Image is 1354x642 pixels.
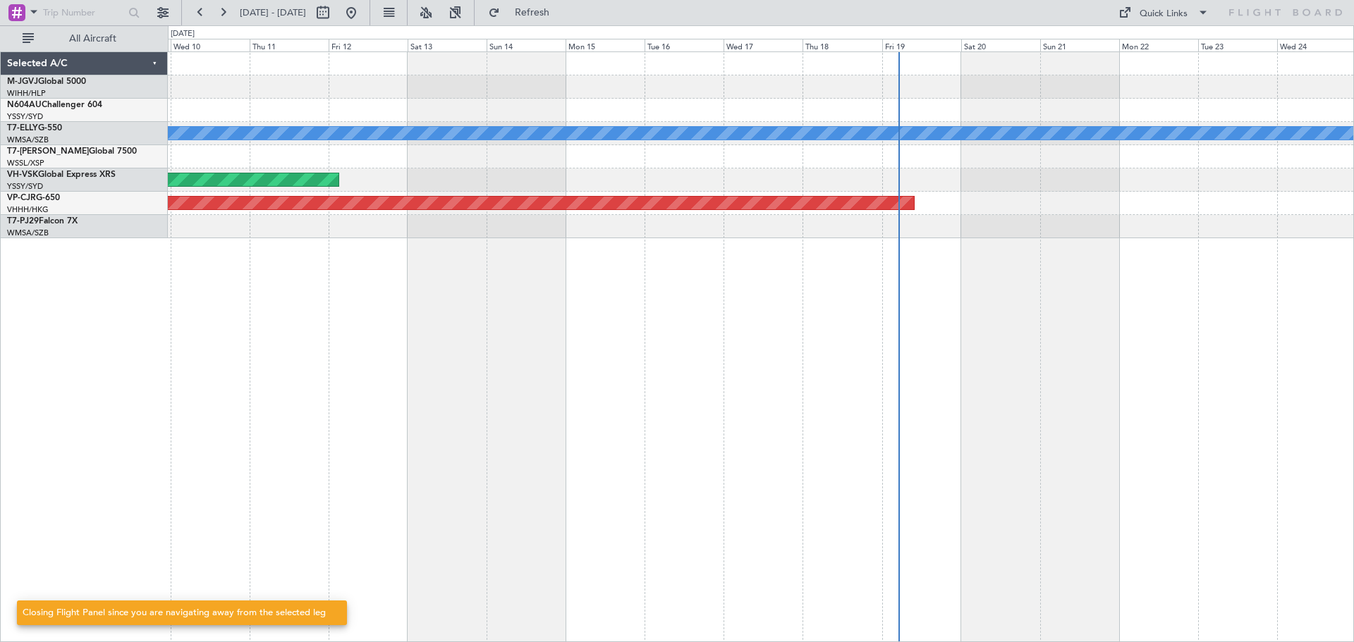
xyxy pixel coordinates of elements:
div: Fri 19 [882,39,961,51]
div: Fri 12 [329,39,408,51]
span: N604AU [7,101,42,109]
a: WMSA/SZB [7,228,49,238]
a: M-JGVJGlobal 5000 [7,78,86,86]
a: T7-ELLYG-550 [7,124,62,132]
span: Refresh [503,8,562,18]
a: N604AUChallenger 604 [7,101,102,109]
div: [DATE] [171,28,195,40]
div: Tue 16 [645,39,724,51]
a: T7-PJ29Falcon 7X [7,217,78,226]
div: Closing Flight Panel since you are navigating away from the selected leg [23,606,326,620]
span: [DATE] - [DATE] [240,6,306,19]
a: VH-VSKGlobal Express XRS [7,171,116,179]
a: VHHH/HKG [7,204,49,215]
div: Mon 22 [1119,39,1198,51]
span: T7-[PERSON_NAME] [7,147,89,156]
a: WMSA/SZB [7,135,49,145]
span: T7-PJ29 [7,217,39,226]
span: VH-VSK [7,171,38,179]
button: All Aircraft [16,27,153,50]
button: Refresh [482,1,566,24]
a: YSSY/SYD [7,181,43,192]
span: M-JGVJ [7,78,38,86]
a: VP-CJRG-650 [7,194,60,202]
span: VP-CJR [7,194,36,202]
div: Mon 15 [566,39,645,51]
a: WIHH/HLP [7,88,46,99]
div: Thu 11 [250,39,329,51]
div: Sat 20 [961,39,1040,51]
span: T7-ELLY [7,124,38,132]
span: All Aircraft [37,34,149,44]
div: Wed 17 [724,39,803,51]
div: Wed 10 [171,39,250,51]
div: Tue 23 [1198,39,1277,51]
a: WSSL/XSP [7,158,44,168]
a: YSSY/SYD [7,111,43,122]
a: T7-[PERSON_NAME]Global 7500 [7,147,137,156]
div: Thu 18 [803,39,882,51]
input: Trip Number [43,2,124,23]
div: Sat 13 [408,39,487,51]
div: Sun 21 [1040,39,1119,51]
div: Sun 14 [487,39,566,51]
button: Quick Links [1111,1,1216,24]
div: Quick Links [1140,7,1188,21]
